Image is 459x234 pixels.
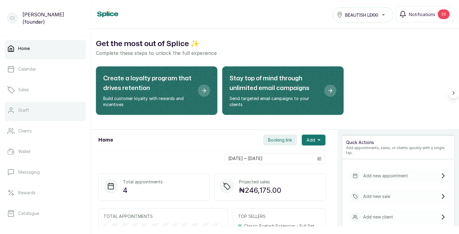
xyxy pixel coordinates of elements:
h2: Stay top of mind through unlimited email campaigns [229,74,319,93]
span: BEAUTISH LEKKI [345,12,378,18]
h1: Home [98,136,113,144]
p: Classic Eyelash Extension - Full Set [244,223,314,229]
a: Wallet [5,143,86,160]
input: Select date [225,153,314,164]
a: Home [5,40,86,57]
button: Booking link [263,135,297,145]
h2: Get the most out of Splice ✨ [96,38,454,49]
a: Staff [5,102,86,119]
p: Send targeted email campaigns to your clients [229,95,319,108]
p: Add new appointment [363,173,408,179]
div: Stay top of mind through unlimited email campaigns [222,66,344,115]
p: Sales [18,87,29,93]
a: Sales [5,81,86,98]
a: Clients [5,122,86,139]
div: Create a loyalty program that drives retention [96,66,217,115]
p: Catalogue [18,210,39,216]
p: Home [18,45,30,52]
a: Messaging [5,164,86,181]
button: Scroll right [448,88,459,99]
button: BEAUTISH LEKKI [333,7,393,22]
p: Add appointments, sales, or clients quickly with a single tap. [346,145,450,155]
p: Rewards [18,190,36,196]
p: [PERSON_NAME] (founder) [22,11,83,25]
h2: Create a loyalty program that drives retention [103,74,193,93]
span: Notifications [409,11,435,18]
a: Rewards [5,184,86,201]
button: Add [302,135,325,145]
p: Complete these steps to unlock the full experience [96,49,454,57]
p: 4 [123,185,163,196]
a: Catalogue [5,205,86,222]
p: Add new client [363,214,393,220]
p: Staff [18,107,29,113]
p: Add new sale [363,193,390,199]
p: TOTAL APPOINTMENTS [104,213,223,219]
p: Clients [18,128,32,134]
a: Calendar [5,61,86,78]
p: ₦246,175.00 [239,185,281,196]
p: C( [10,15,15,21]
span: Booking link [268,137,292,143]
p: Calendar [18,66,36,72]
p: Quick Actions [346,139,450,145]
p: TOP SELLERS [238,213,320,219]
p: Wallet [18,149,31,155]
p: Projected sales [239,179,281,185]
span: Add [307,137,315,143]
div: 20 [438,9,450,19]
p: Total appointments [123,179,163,185]
svg: calendar [317,156,321,161]
p: Messaging [18,169,40,175]
button: Notifications20 [396,6,453,22]
p: Build customer loyalty with rewards and incentives [103,95,193,108]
